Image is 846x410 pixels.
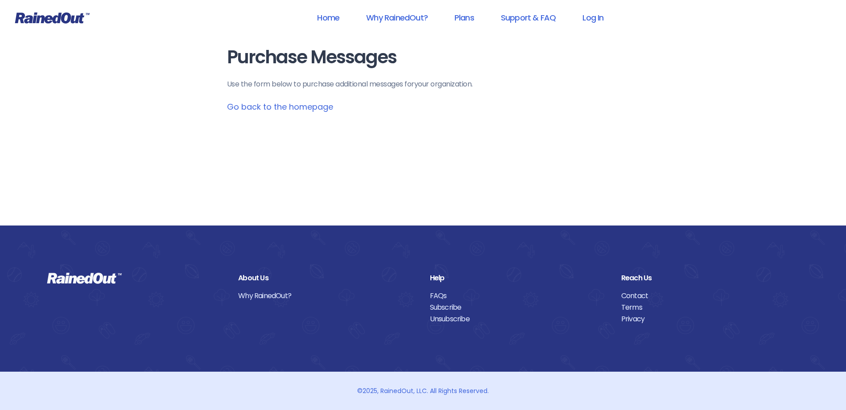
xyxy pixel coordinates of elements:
[227,47,619,67] h1: Purchase Messages
[621,290,799,302] a: Contact
[355,8,439,28] a: Why RainedOut?
[443,8,486,28] a: Plans
[430,313,608,325] a: Unsubscribe
[238,290,416,302] a: Why RainedOut?
[430,302,608,313] a: Subscribe
[621,302,799,313] a: Terms
[238,272,416,284] div: About Us
[489,8,567,28] a: Support & FAQ
[621,272,799,284] div: Reach Us
[571,8,615,28] a: Log In
[305,8,351,28] a: Home
[227,79,619,90] p: Use the form below to purchase additional messages for your organization .
[430,272,608,284] div: Help
[227,101,333,112] a: Go back to the homepage
[621,313,799,325] a: Privacy
[430,290,608,302] a: FAQs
